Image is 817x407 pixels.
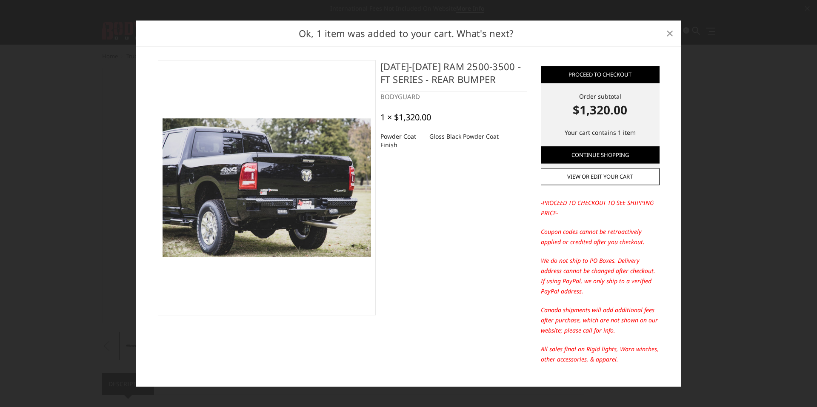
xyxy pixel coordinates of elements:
a: Close [663,27,677,40]
img: 2019-2025 Ram 2500-3500 - FT Series - Rear Bumper [163,118,371,257]
h2: Ok, 1 item was added to your cart. What's next? [150,26,663,40]
a: Continue Shopping [541,146,660,163]
p: Canada shipments will add additional fees after purchase, which are not shown on our website; ple... [541,305,660,336]
p: All sales final on Rigid lights, Warn winches, other accessories, & apparel. [541,344,660,364]
p: Coupon codes cannot be retroactively applied or credited after you checkout. [541,227,660,247]
div: Order subtotal [541,92,660,119]
p: We do not ship to PO Boxes. Delivery address cannot be changed after checkout. If using PayPal, w... [541,256,660,296]
p: -PROCEED TO CHECKOUT TO SEE SHIPPING PRICE- [541,198,660,218]
p: Your cart contains 1 item [541,128,660,138]
div: BODYGUARD [380,92,527,102]
a: View or edit your cart [541,168,660,185]
h4: [DATE]-[DATE] Ram 2500-3500 - FT Series - Rear Bumper [380,60,527,92]
dt: Powder Coat Finish [380,129,423,153]
iframe: Chat Widget [774,366,817,407]
dd: Gloss Black Powder Coat [429,129,499,144]
span: × [666,24,674,43]
strong: $1,320.00 [541,101,660,119]
a: Proceed to checkout [541,66,660,83]
div: 1 × $1,320.00 [380,112,431,122]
